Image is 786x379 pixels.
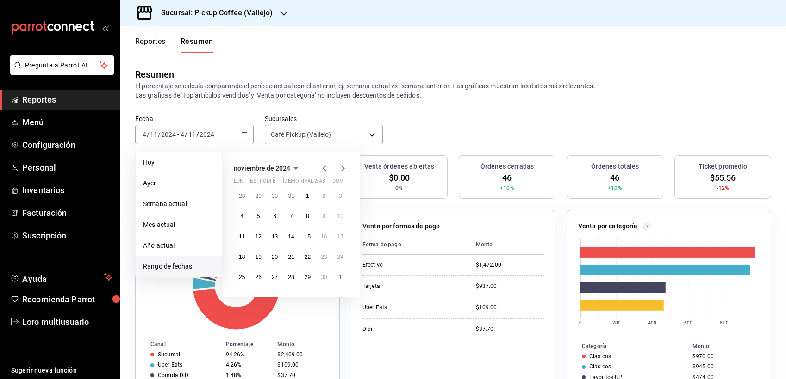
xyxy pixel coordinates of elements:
[389,171,410,184] span: $0.00
[321,254,327,260] abbr: 23 de noviembre de 2024
[692,353,756,360] div: $970.00
[154,7,273,18] h3: Sucursal: Pickup Coffee (Vallejo)
[476,304,544,312] div: $109.00
[234,165,290,172] span: noviembre de 2024
[257,213,260,220] abbr: 5 de noviembre de 2024
[299,188,316,204] button: 1 de noviembre de 2024
[299,249,316,265] button: 22 de noviembre de 2024
[250,228,266,245] button: 12 de noviembre de 2024
[306,213,309,220] abbr: 8 de noviembre de 2024
[684,320,692,325] text: 600
[283,249,299,265] button: 21 de noviembre de 2024
[699,162,748,171] h3: Ticket promedio
[305,274,311,281] abbr: 29 de noviembre de 2024
[234,269,250,286] button: 25 de noviembre de 2024
[234,163,301,174] button: noviembre de 2024
[222,339,274,349] th: Porcentaje
[710,171,736,184] span: $55.56
[161,131,176,138] input: ----
[239,233,245,240] abbr: 11 de noviembre de 2024
[234,249,250,265] button: 18 de noviembre de 2024
[610,171,619,184] span: 46
[316,188,332,204] button: 2 de noviembre de 2024
[322,193,325,199] abbr: 2 de noviembre de 2024
[316,228,332,245] button: 16 de noviembre de 2024
[305,254,311,260] abbr: 22 de noviembre de 2024
[240,213,243,220] abbr: 4 de noviembre de 2024
[283,188,299,204] button: 31 de octubre de 2024
[267,188,283,204] button: 30 de octubre de 2024
[288,193,294,199] abbr: 31 de octubre de 2024
[339,193,342,199] abbr: 3 de noviembre de 2024
[500,184,514,192] span: +10%
[265,116,383,122] label: Sucursales
[395,184,403,192] span: 0%
[22,231,66,240] font: Suscripción
[316,178,325,188] abbr: sábado
[362,325,455,333] div: Didi
[476,261,544,269] div: $1,472.00
[277,361,324,368] div: $109.00
[720,320,729,325] text: 800
[337,213,343,220] abbr: 10 de noviembre de 2024
[267,228,283,245] button: 13 de noviembre de 2024
[337,233,343,240] abbr: 17 de noviembre de 2024
[364,162,435,171] h3: Venta órdenes abiertas
[362,261,455,269] div: Efectivo
[250,249,266,265] button: 19 de noviembre de 2024
[158,372,190,379] div: Comida DiDi
[267,249,283,265] button: 20 de noviembre de 2024
[250,269,266,286] button: 26 de noviembre de 2024
[502,171,512,184] span: 46
[339,274,342,281] abbr: 1 de diciembre de 2024
[274,339,339,349] th: Monto
[288,274,294,281] abbr: 28 de noviembre de 2024
[717,184,730,192] span: -12%
[608,184,622,192] span: +10%
[283,178,337,188] abbr: jueves
[255,274,261,281] abbr: 26 de noviembre de 2024
[250,188,266,204] button: 29 de octubre de 2024
[22,272,100,283] span: Ayuda
[567,341,689,351] th: Categoría
[234,208,250,225] button: 4 de noviembre de 2024
[612,320,621,325] text: 200
[299,269,316,286] button: 29 de noviembre de 2024
[226,372,270,379] div: 1.48%
[332,249,349,265] button: 24 de noviembre de 2024
[480,162,534,171] h3: Órdenes cerradas
[234,188,250,204] button: 28 de octubre de 2024
[22,185,64,195] font: Inventarios
[22,317,89,327] font: Loro multiusuario
[288,254,294,260] abbr: 21 de noviembre de 2024
[273,213,276,220] abbr: 6 de noviembre de 2024
[316,249,332,265] button: 23 de noviembre de 2024
[22,95,56,104] font: Reportes
[250,178,279,188] abbr: martes
[22,117,44,127] font: Menú
[142,131,147,138] input: --
[10,55,114,75] button: Pregunta a Parrot AI
[337,254,343,260] abbr: 24 de noviembre de 2024
[255,233,261,240] abbr: 12 de noviembre de 2024
[158,351,180,358] div: Sucursal
[362,221,440,231] p: Venta por formas de pago
[135,37,213,53] div: Pestañas de navegación
[362,304,455,312] div: Uber Eats
[267,208,283,225] button: 6 de noviembre de 2024
[362,282,455,290] div: Tarjeta
[180,131,185,138] input: --
[290,213,293,220] abbr: 7 de noviembre de 2024
[143,199,215,209] span: Semana actual
[226,351,270,358] div: 94.26%
[332,208,349,225] button: 10 de noviembre de 2024
[255,254,261,260] abbr: 19 de noviembre de 2024
[589,353,611,360] div: Clásicos
[332,188,349,204] button: 3 de noviembre de 2024
[239,274,245,281] abbr: 25 de noviembre de 2024
[226,361,270,368] div: 4.26%
[234,178,243,188] abbr: lunes
[102,24,109,31] button: open_drawer_menu
[689,341,771,351] th: Monto
[272,254,278,260] abbr: 20 de noviembre de 2024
